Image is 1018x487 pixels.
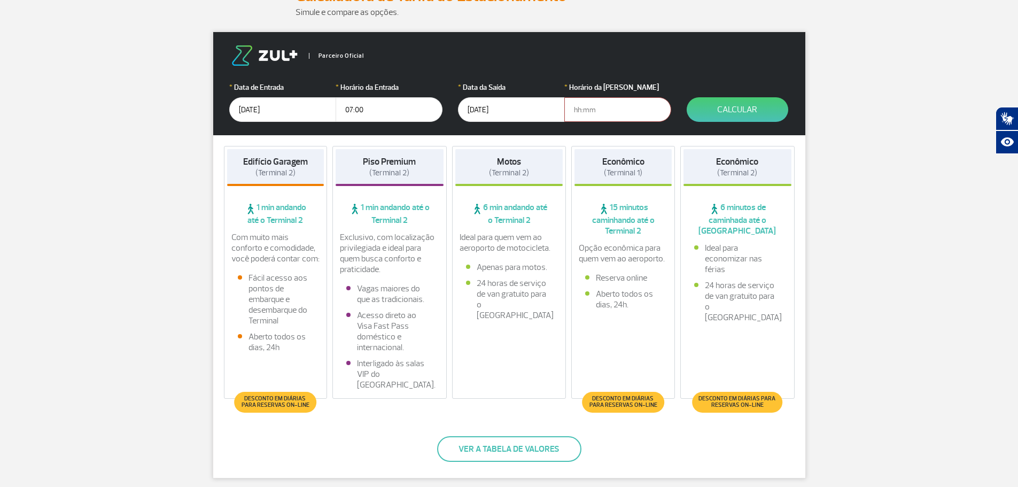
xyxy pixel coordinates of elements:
[466,262,553,273] li: Apenas para motos.
[255,168,296,178] span: (Terminal 2)
[564,82,671,93] label: Horário da [PERSON_NAME]
[460,232,559,253] p: Ideal para quem vem ao aeroporto de motocicleta.
[716,156,758,167] strong: Econômico
[717,168,757,178] span: (Terminal 2)
[455,202,563,226] span: 6 min andando até o Terminal 2
[238,331,314,353] li: Aberto todos os dias, 24h
[296,6,723,19] p: Simule e compare as opções.
[564,97,671,122] input: hh:mm
[996,130,1018,154] button: Abrir recursos assistivos.
[579,243,667,264] p: Opção econômica para quem vem ao aeroporto.
[489,168,529,178] span: (Terminal 2)
[229,45,300,66] img: logo-zul.png
[697,396,777,408] span: Desconto em diárias para reservas on-line
[243,156,308,167] strong: Edifício Garagem
[227,202,324,226] span: 1 min andando até o Terminal 2
[694,243,781,275] li: Ideal para economizar nas férias
[466,278,553,321] li: 24 horas de serviço de van gratuito para o [GEOGRAPHIC_DATA]
[585,289,661,310] li: Aberto todos os dias, 24h.
[437,436,581,462] button: Ver a tabela de valores
[458,97,565,122] input: dd/mm/aaaa
[574,202,672,236] span: 15 minutos caminhando até o Terminal 2
[996,107,1018,154] div: Plugin de acessibilidade da Hand Talk.
[238,273,314,326] li: Fácil acesso aos pontos de embarque e desembarque do Terminal
[587,396,658,408] span: Desconto em diárias para reservas on-line
[687,97,788,122] button: Calcular
[602,156,644,167] strong: Econômico
[585,273,661,283] li: Reserva online
[336,97,442,122] input: hh:mm
[309,53,364,59] span: Parceiro Oficial
[346,283,433,305] li: Vagas maiores do que as tradicionais.
[996,107,1018,130] button: Abrir tradutor de língua de sinais.
[694,280,781,323] li: 24 horas de serviço de van gratuito para o [GEOGRAPHIC_DATA]
[604,168,642,178] span: (Terminal 1)
[497,156,521,167] strong: Motos
[346,310,433,353] li: Acesso direto ao Visa Fast Pass doméstico e internacional.
[240,396,311,408] span: Desconto em diárias para reservas on-line
[340,232,439,275] p: Exclusivo, com localização privilegiada e ideal para quem busca conforto e praticidade.
[229,82,336,93] label: Data de Entrada
[683,202,791,236] span: 6 minutos de caminhada até o [GEOGRAPHIC_DATA]
[346,358,433,390] li: Interligado às salas VIP do [GEOGRAPHIC_DATA].
[336,202,444,226] span: 1 min andando até o Terminal 2
[363,156,416,167] strong: Piso Premium
[231,232,320,264] p: Com muito mais conforto e comodidade, você poderá contar com:
[369,168,409,178] span: (Terminal 2)
[336,82,442,93] label: Horário da Entrada
[229,97,336,122] input: dd/mm/aaaa
[458,82,565,93] label: Data da Saída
